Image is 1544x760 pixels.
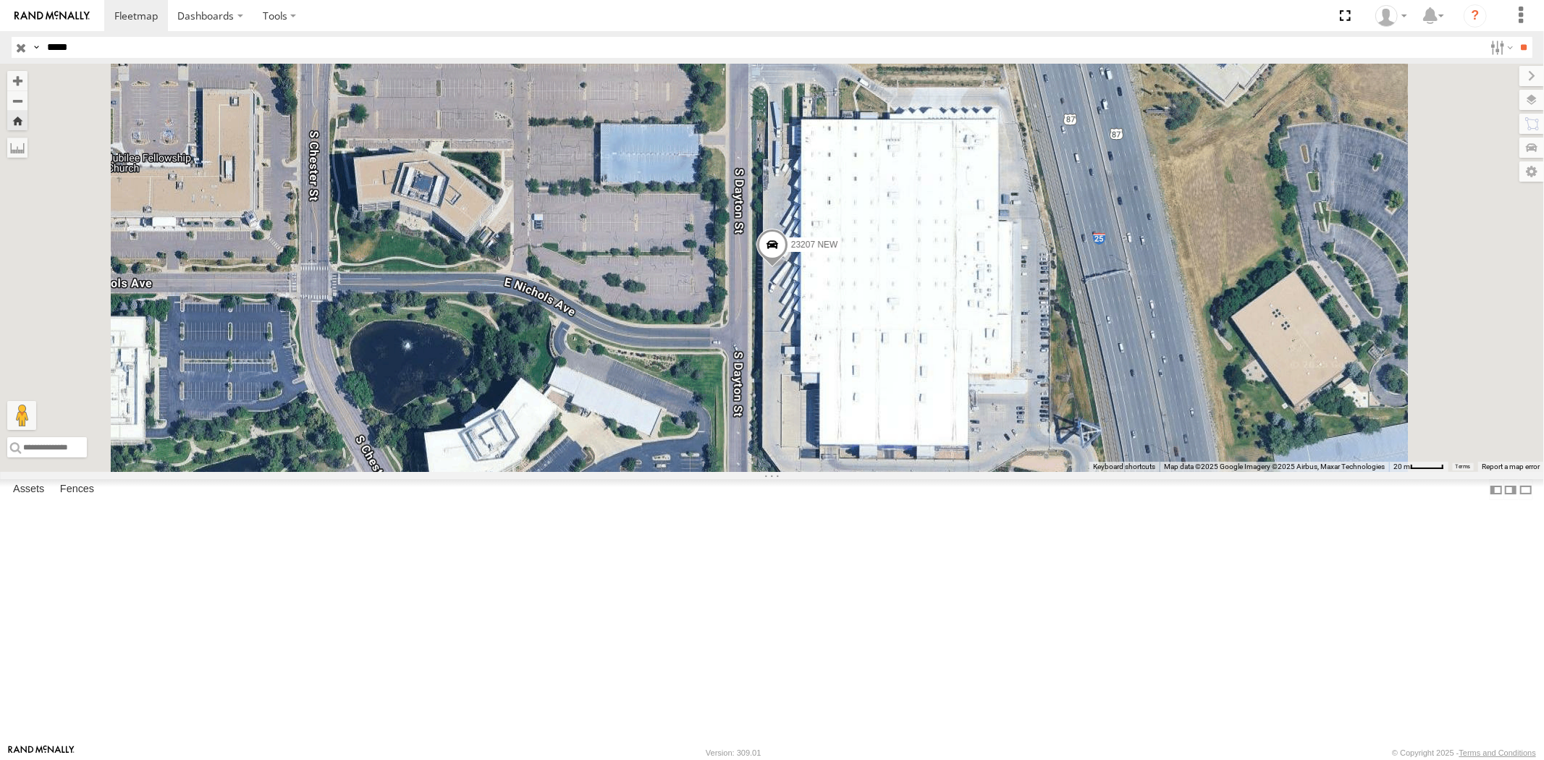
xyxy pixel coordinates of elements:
[53,480,101,500] label: Fences
[1489,479,1503,500] label: Dock Summary Table to the Left
[1093,462,1155,472] button: Keyboard shortcuts
[1164,463,1385,470] span: Map data ©2025 Google Imagery ©2025 Airbus, Maxar Technologies
[1370,5,1412,27] div: Sardor Khadjimedov
[1503,479,1518,500] label: Dock Summary Table to the Right
[1519,479,1533,500] label: Hide Summary Table
[1392,748,1536,757] div: © Copyright 2025 -
[6,480,51,500] label: Assets
[1482,463,1540,470] a: Report a map error
[1459,748,1536,757] a: Terms and Conditions
[7,138,28,158] label: Measure
[1456,464,1471,470] a: Terms (opens in new tab)
[1519,161,1544,182] label: Map Settings
[790,240,838,250] span: 23207 NEW
[8,746,75,760] a: Visit our Website
[1464,4,1487,28] i: ?
[7,401,36,430] button: Drag Pegman onto the map to open Street View
[706,748,761,757] div: Version: 309.01
[7,90,28,111] button: Zoom out
[7,111,28,130] button: Zoom Home
[1393,463,1410,470] span: 20 m
[1389,462,1448,472] button: Map Scale: 20 m per 43 pixels
[7,71,28,90] button: Zoom in
[30,37,42,58] label: Search Query
[1485,37,1516,58] label: Search Filter Options
[14,11,90,21] img: rand-logo.svg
